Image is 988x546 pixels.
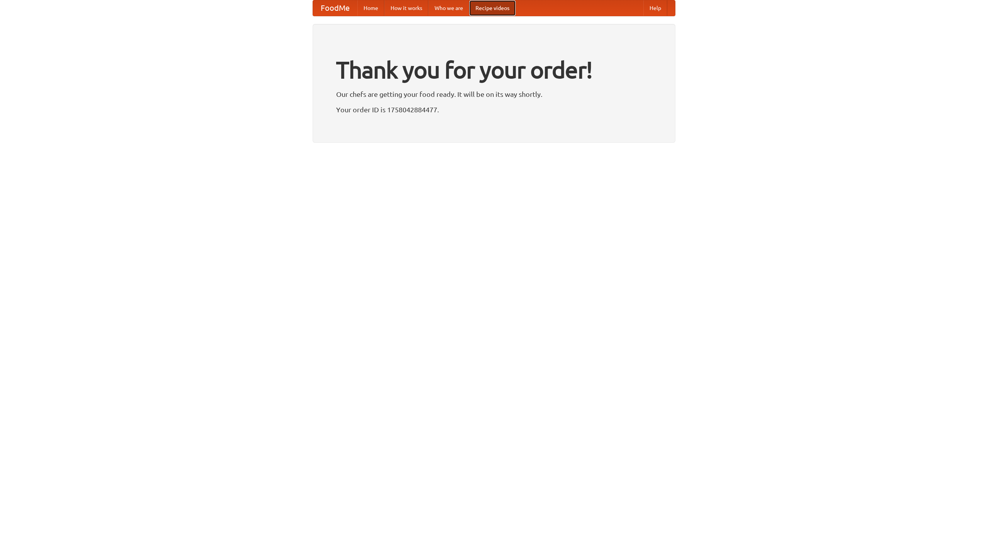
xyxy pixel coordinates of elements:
a: How it works [384,0,428,16]
a: Home [357,0,384,16]
a: Recipe videos [469,0,516,16]
p: Our chefs are getting your food ready. It will be on its way shortly. [336,88,652,100]
a: Help [643,0,667,16]
h1: Thank you for your order! [336,51,652,88]
a: Who we are [428,0,469,16]
a: FoodMe [313,0,357,16]
p: Your order ID is 1758042884477. [336,104,652,115]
